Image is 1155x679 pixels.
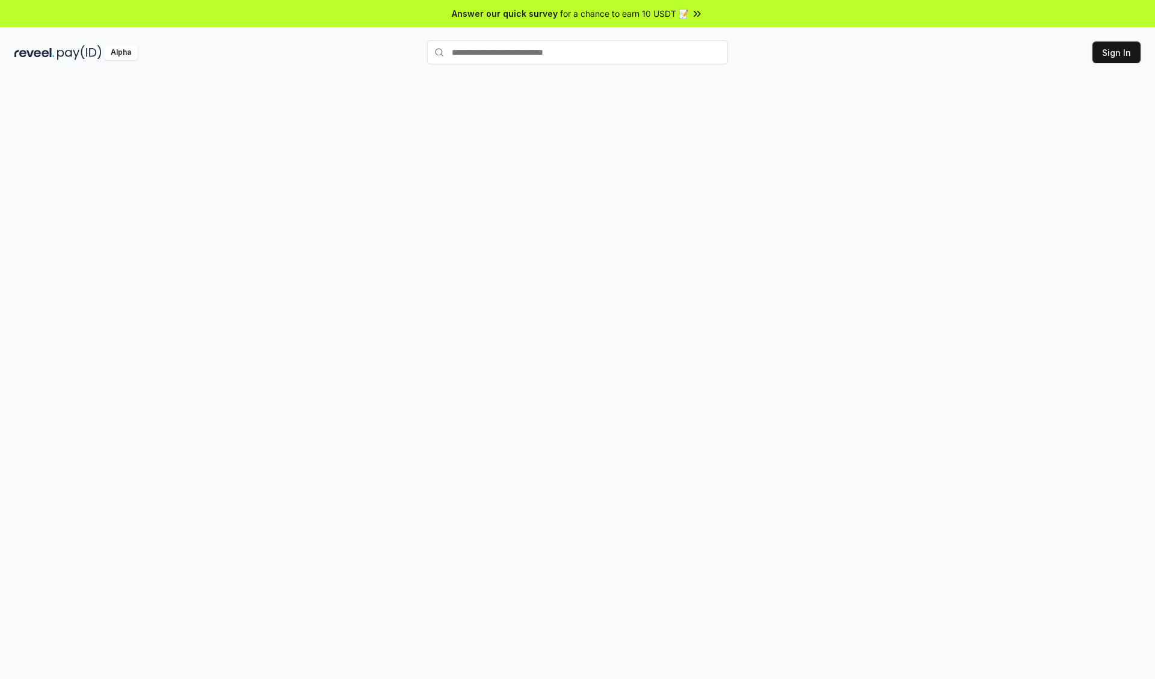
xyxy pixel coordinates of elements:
img: pay_id [57,45,102,60]
button: Sign In [1092,41,1141,63]
img: reveel_dark [14,45,55,60]
span: for a chance to earn 10 USDT 📝 [560,7,689,20]
div: Alpha [104,45,138,60]
span: Answer our quick survey [452,7,558,20]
